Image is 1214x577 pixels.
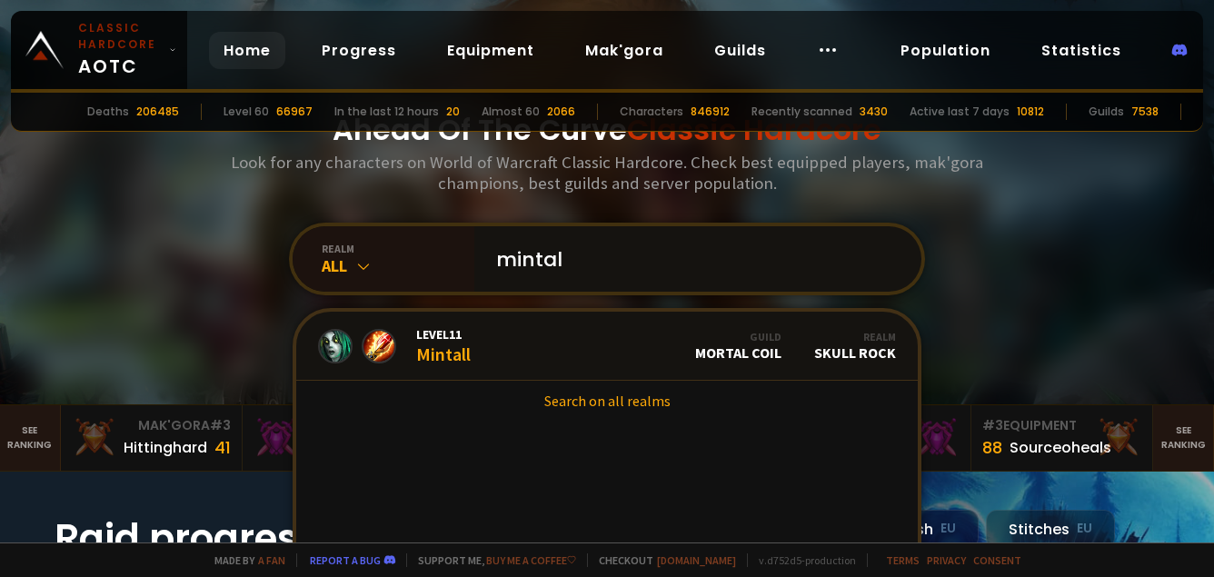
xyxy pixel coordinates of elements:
[214,435,231,460] div: 41
[322,242,474,255] div: realm
[296,381,918,421] a: Search on all realms
[1077,520,1092,538] small: EU
[136,104,179,120] div: 206485
[571,32,678,69] a: Mak'gora
[254,416,413,435] div: Mak'Gora
[1027,32,1136,69] a: Statistics
[982,435,1002,460] div: 88
[910,104,1010,120] div: Active last 7 days
[433,32,549,69] a: Equipment
[547,104,575,120] div: 2066
[55,510,418,567] h1: Raid progress
[927,553,966,567] a: Privacy
[695,330,781,343] div: Guild
[1010,436,1111,459] div: Sourceoheals
[87,104,129,120] div: Deaths
[485,226,900,292] input: Search a character...
[11,11,187,89] a: Classic HardcoreAOTC
[1089,104,1124,120] div: Guilds
[691,104,730,120] div: 846912
[982,416,1003,434] span: # 3
[1131,104,1159,120] div: 7538
[310,553,381,567] a: Report a bug
[860,104,888,120] div: 3430
[620,104,683,120] div: Characters
[747,553,856,567] span: v. d752d5 - production
[886,32,1005,69] a: Population
[258,553,285,567] a: a fan
[61,405,243,471] a: Mak'Gora#3Hittinghard41
[78,20,162,80] span: AOTC
[334,104,439,120] div: In the last 12 hours
[224,104,269,120] div: Level 60
[814,330,896,362] div: Skull Rock
[982,416,1141,435] div: Equipment
[416,326,471,365] div: Mintall
[322,255,474,276] div: All
[700,32,781,69] a: Guilds
[78,20,162,53] small: Classic Hardcore
[210,416,231,434] span: # 3
[209,32,285,69] a: Home
[307,32,411,69] a: Progress
[243,405,424,471] a: Mak'Gora#2Rivench100
[204,553,285,567] span: Made by
[72,416,231,435] div: Mak'Gora
[416,326,471,343] span: Level 11
[446,104,460,120] div: 20
[751,104,852,120] div: Recently scanned
[482,104,540,120] div: Almost 60
[406,553,576,567] span: Support me,
[657,553,736,567] a: [DOMAIN_NAME]
[296,312,918,381] a: Level11MintallGuildMortal CoilRealmSkull Rock
[973,553,1021,567] a: Consent
[886,553,920,567] a: Terms
[695,330,781,362] div: Mortal Coil
[971,405,1153,471] a: #3Equipment88Sourceoheals
[224,152,990,194] h3: Look for any characters on World of Warcraft Classic Hardcore. Check best equipped players, mak'g...
[124,436,207,459] div: Hittinghard
[814,330,896,343] div: Realm
[486,553,576,567] a: Buy me a coffee
[1017,104,1044,120] div: 10812
[1153,405,1214,471] a: Seeranking
[986,510,1115,549] div: Stitches
[940,520,956,538] small: EU
[587,553,736,567] span: Checkout
[276,104,313,120] div: 66967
